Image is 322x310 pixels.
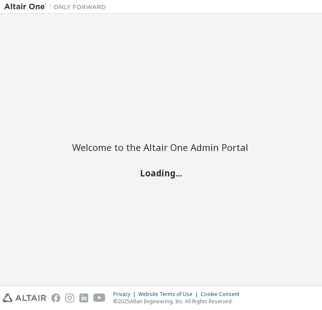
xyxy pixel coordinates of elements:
h2: Welcome to the Altair One Admin Portal [72,141,250,153]
h2: Loading... [72,167,250,178]
div: Cookie Consent [201,291,244,298]
img: youtube.svg [93,293,106,302]
img: instagram.svg [65,293,74,302]
div: Website Terms of Use [138,291,201,298]
p: © 2025 Altair Engineering, Inc. All Rights Reserved. [113,298,244,305]
img: linkedin.svg [79,293,88,302]
img: facebook.svg [51,293,60,302]
img: altair_logo.svg [3,293,46,302]
div: Privacy [113,291,138,298]
img: Altair One [4,3,110,11]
